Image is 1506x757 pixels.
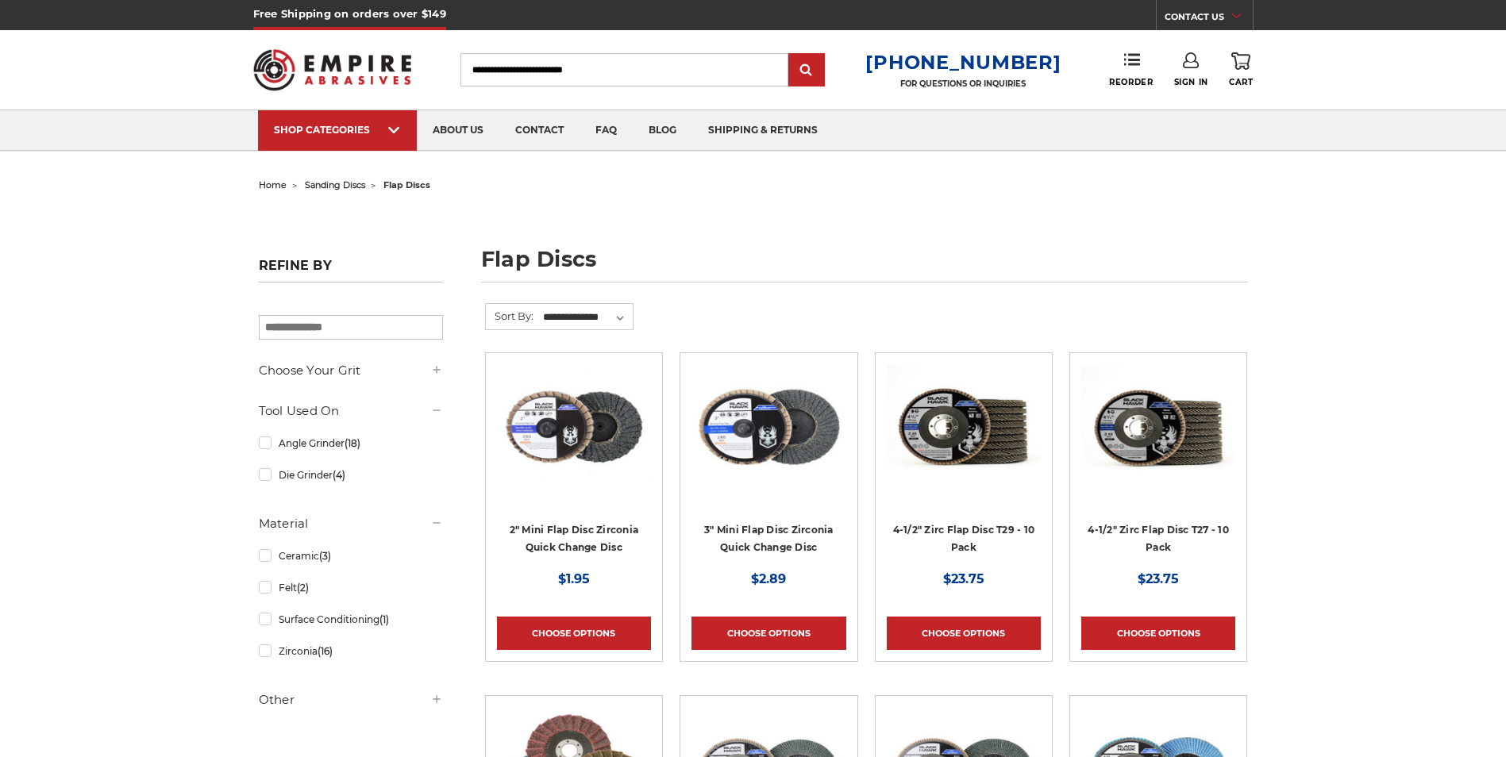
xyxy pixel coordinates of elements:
[691,617,845,650] a: Choose Options
[497,617,651,650] a: Choose Options
[481,248,1248,282] h1: flap discs
[887,364,1041,567] a: 4.5" Black Hawk Zirconia Flap Disc 10 Pack
[791,55,822,86] input: Submit
[499,110,580,151] a: contact
[259,542,443,570] a: Ceramic
[943,571,984,586] span: $23.75
[865,51,1061,74] a: [PHONE_NUMBER]
[497,364,651,567] a: Black Hawk Abrasives 2-inch Zirconia Flap Disc with 60 Grit Zirconia for Smooth Finishing
[558,571,590,586] span: $1.95
[318,645,333,657] span: (16)
[259,574,443,601] a: Felt
[633,110,692,151] a: blog
[259,605,443,633] a: Surface Conditioning
[274,124,401,136] div: SHOP CATEGORIES
[259,514,443,533] h5: Material
[497,364,651,491] img: Black Hawk Abrasives 2-inch Zirconia Flap Disc with 60 Grit Zirconia for Smooth Finishing
[297,582,309,594] span: (2)
[486,304,533,328] label: Sort By:
[319,550,331,562] span: (3)
[580,110,633,151] a: faq
[379,613,389,625] span: (1)
[259,361,443,380] h5: Choose Your Grit
[259,637,443,665] a: Zirconia
[345,437,360,449] span: (18)
[1109,52,1153,86] a: Reorder
[333,469,345,481] span: (4)
[1138,571,1179,586] span: $23.75
[1229,52,1253,87] a: Cart
[1081,617,1235,650] a: Choose Options
[1081,364,1235,567] a: Black Hawk 4-1/2" x 7/8" Flap Disc Type 27 - 10 Pack
[1109,77,1153,87] span: Reorder
[1174,77,1208,87] span: Sign In
[305,179,365,190] a: sanding discs
[751,571,786,586] span: $2.89
[887,364,1041,491] img: 4.5" Black Hawk Zirconia Flap Disc 10 Pack
[259,179,287,190] a: home
[1081,364,1235,491] img: Black Hawk 4-1/2" x 7/8" Flap Disc Type 27 - 10 Pack
[259,461,443,489] a: Die Grinder
[1165,8,1253,30] a: CONTACT US
[692,110,834,151] a: shipping & returns
[253,39,412,101] img: Empire Abrasives
[691,364,845,567] a: BHA 3" Quick Change 60 Grit Flap Disc for Fine Grinding and Finishing
[383,179,430,190] span: flap discs
[417,110,499,151] a: about us
[887,617,1041,650] a: Choose Options
[259,690,443,709] h5: Other
[691,364,845,491] img: BHA 3" Quick Change 60 Grit Flap Disc for Fine Grinding and Finishing
[541,305,633,329] select: Sort By:
[259,258,443,282] h5: Refine by
[865,79,1061,89] p: FOR QUESTIONS OR INQUIRIES
[1229,77,1253,87] span: Cart
[259,429,443,457] a: Angle Grinder
[259,402,443,421] h5: Tool Used On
